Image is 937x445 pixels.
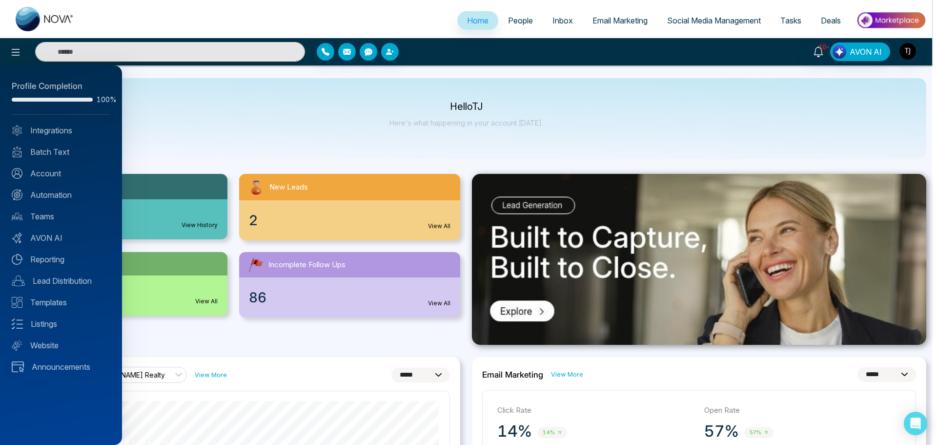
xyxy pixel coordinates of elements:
a: Account [12,168,110,179]
img: batch_text_white.png [12,147,22,157]
img: Avon-AI.svg [12,233,22,243]
img: Lead-dist.svg [12,275,25,286]
img: Listings.svg [12,318,23,329]
a: Integrations [12,125,110,136]
img: announcements.svg [12,361,24,372]
img: Integrated.svg [12,125,22,136]
a: Teams [12,211,110,222]
a: Website [12,339,110,351]
a: Reporting [12,254,110,265]
a: Templates [12,297,110,308]
a: Lead Distribution [12,275,110,287]
a: Listings [12,318,110,330]
span: 100% [97,96,110,103]
img: Account.svg [12,168,22,179]
a: Automation [12,189,110,201]
img: Templates.svg [12,297,22,308]
img: Reporting.svg [12,254,22,265]
img: Website.svg [12,340,22,351]
div: Open Intercom Messenger [904,412,927,435]
img: team.svg [12,211,22,222]
a: AVON AI [12,232,110,244]
a: Announcements [12,361,110,373]
div: Profile Completion [12,80,110,93]
img: Automation.svg [12,190,22,200]
a: Batch Text [12,146,110,158]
